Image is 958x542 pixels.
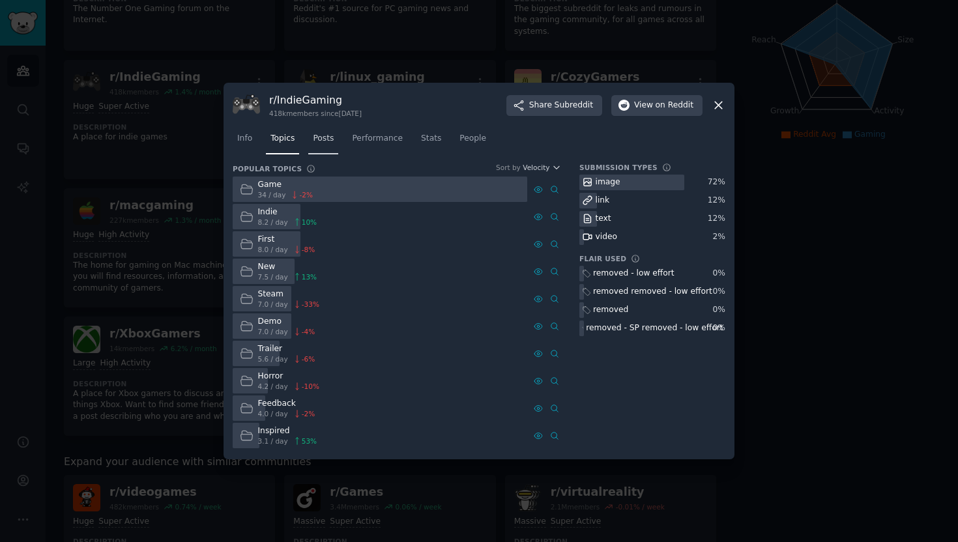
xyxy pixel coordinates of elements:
[258,207,317,218] div: Indie
[258,398,315,410] div: Feedback
[258,289,319,300] div: Steam
[579,254,626,263] h3: Flair Used
[302,436,317,446] span: 53 %
[313,133,334,145] span: Posts
[258,245,288,254] span: 8.0 / day
[593,304,628,316] div: removed
[506,95,602,116] button: ShareSubreddit
[258,234,315,246] div: First
[596,177,620,188] div: image
[708,177,725,188] div: 72 %
[416,128,446,155] a: Stats
[233,92,260,119] img: IndieGaming
[302,409,315,418] span: -2 %
[596,213,611,225] div: text
[713,286,725,298] div: 0 %
[302,218,317,227] span: 10 %
[237,133,252,145] span: Info
[258,371,319,382] div: Horror
[258,261,317,273] div: New
[233,164,302,173] h3: Popular Topics
[352,133,403,145] span: Performance
[302,382,319,391] span: -10 %
[529,100,593,111] span: Share
[258,382,288,391] span: 4.2 / day
[258,316,315,328] div: Demo
[258,409,288,418] span: 4.0 / day
[579,163,658,172] h3: Submission Types
[596,231,617,243] div: video
[713,231,725,243] div: 2 %
[258,218,288,227] span: 8.2 / day
[270,133,295,145] span: Topics
[266,128,299,155] a: Topics
[459,133,486,145] span: People
[596,195,610,207] div: link
[611,95,703,116] button: Viewon Reddit
[302,354,315,364] span: -6 %
[258,300,288,309] span: 7.0 / day
[586,322,723,334] div: removed - SP removed - low effort
[258,190,286,199] span: 34 / day
[496,163,521,172] div: Sort by
[708,195,725,207] div: 12 %
[593,286,712,298] div: removed removed - low effort
[302,327,315,336] span: -4 %
[523,163,561,172] button: Velocity
[634,100,693,111] span: View
[233,128,257,155] a: Info
[258,272,288,281] span: 7.5 / day
[258,425,317,437] div: Inspired
[258,327,288,336] span: 7.0 / day
[258,354,288,364] span: 5.6 / day
[258,436,288,446] span: 3.1 / day
[302,300,319,309] span: -33 %
[308,128,338,155] a: Posts
[656,100,693,111] span: on Reddit
[269,93,362,107] h3: r/ IndieGaming
[713,268,725,279] div: 0 %
[302,245,315,254] span: -8 %
[523,163,549,172] span: Velocity
[708,213,725,225] div: 12 %
[269,109,362,118] div: 418k members since [DATE]
[421,133,441,145] span: Stats
[347,128,407,155] a: Performance
[555,100,593,111] span: Subreddit
[299,190,312,199] span: -2 %
[258,343,315,355] div: Trailer
[593,268,675,279] div: removed - low effort
[455,128,491,155] a: People
[713,322,725,334] div: 0 %
[302,272,317,281] span: 13 %
[713,304,725,316] div: 0 %
[258,179,313,191] div: Game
